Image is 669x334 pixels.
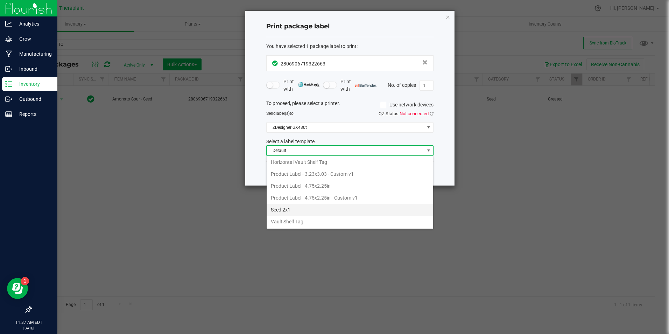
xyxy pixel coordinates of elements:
p: 11:37 AM EDT [3,319,54,326]
span: Not connected [400,111,429,116]
span: Default [267,146,424,155]
li: Product Label - 3.23x3.03 - Custom v1 [267,168,433,180]
inline-svg: Grow [5,35,12,42]
li: Product Label - 4.75x2.25in [267,180,433,192]
h4: Print package label [266,22,434,31]
iframe: Resource center [7,278,28,299]
img: mark_magic_cybra.png [298,82,319,87]
span: Print with [340,78,376,93]
p: Manufacturing [12,50,54,58]
li: Horizontal Vault Shelf Tag [267,156,433,168]
img: bartender.png [355,84,376,87]
div: To proceed, please select a printer. [261,100,439,110]
span: No. of copies [388,82,416,88]
p: Reports [12,110,54,118]
inline-svg: Analytics [5,20,12,27]
div: Select a label template. [261,138,439,145]
span: label(s) [276,111,290,116]
li: Product Label - 4.75x2.25in - Custom v1 [267,192,433,204]
p: Inventory [12,80,54,88]
li: Vault Shelf Tag [267,216,433,228]
p: Grow [12,35,54,43]
span: 2806906719322663 [281,61,325,67]
span: ZDesigner GX430t [267,123,424,132]
inline-svg: Manufacturing [5,50,12,57]
inline-svg: Outbound [5,96,12,103]
inline-svg: Inventory [5,81,12,88]
span: Print with [283,78,319,93]
div: : [266,43,434,50]
label: Use network devices [380,101,434,109]
p: Inbound [12,65,54,73]
iframe: Resource center unread badge [21,277,29,285]
span: Send to: [266,111,295,116]
p: Analytics [12,20,54,28]
p: Outbound [12,95,54,103]
inline-svg: Inbound [5,65,12,72]
li: Seed 2x1 [267,204,433,216]
span: You have selected 1 package label to print [266,43,357,49]
inline-svg: Reports [5,111,12,118]
span: In Sync [272,60,279,67]
span: QZ Status: [379,111,434,116]
p: [DATE] [3,326,54,331]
